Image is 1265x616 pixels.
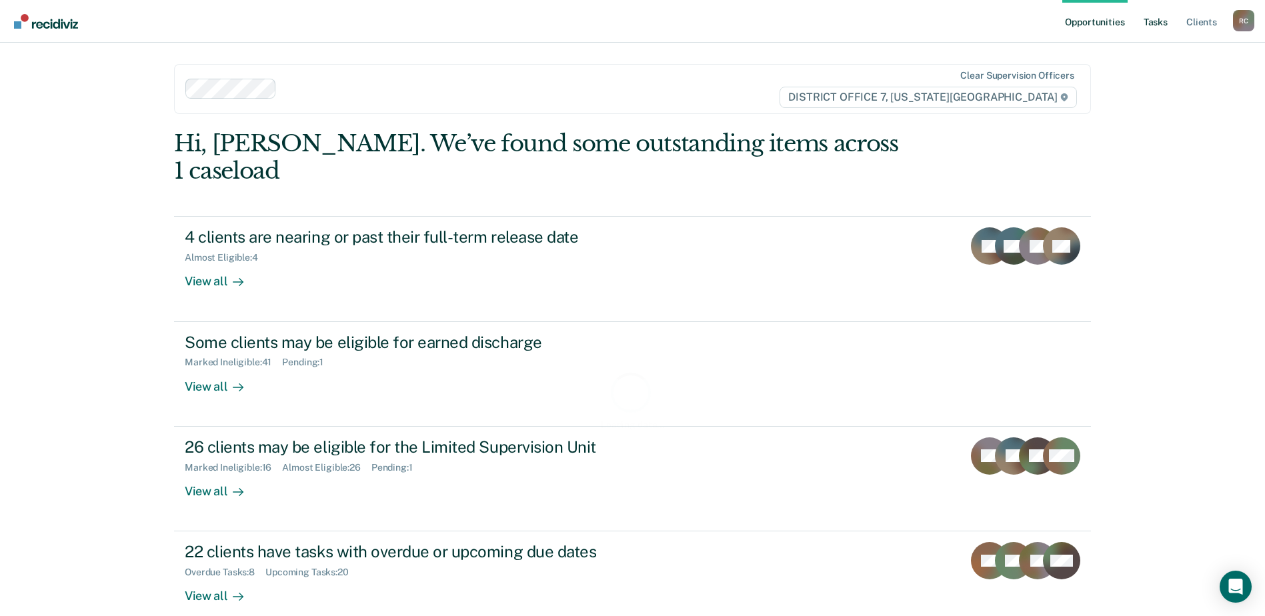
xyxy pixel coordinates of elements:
div: 22 clients have tasks with overdue or upcoming due dates [185,542,653,561]
div: Hi, [PERSON_NAME]. We’ve found some outstanding items across 1 caseload [174,130,908,185]
a: 26 clients may be eligible for the Limited Supervision UnitMarked Ineligible:16Almost Eligible:26... [174,427,1091,531]
div: View all [185,263,259,289]
div: 4 clients are nearing or past their full-term release date [185,227,653,247]
div: View all [185,473,259,499]
div: R C [1233,10,1254,31]
span: DISTRICT OFFICE 7, [US_STATE][GEOGRAPHIC_DATA] [780,87,1076,108]
div: Marked Ineligible : 41 [185,357,282,368]
div: Open Intercom Messenger [1220,571,1252,603]
a: 4 clients are nearing or past their full-term release dateAlmost Eligible:4View all [174,216,1091,321]
div: View all [185,578,259,604]
div: Upcoming Tasks : 20 [265,567,359,578]
div: Clear supervision officers [960,70,1074,81]
div: 26 clients may be eligible for the Limited Supervision Unit [185,437,653,457]
div: Overdue Tasks : 8 [185,567,265,578]
div: Marked Ineligible : 16 [185,462,282,473]
a: Some clients may be eligible for earned dischargeMarked Ineligible:41Pending:1View all [174,322,1091,427]
img: Recidiviz [14,14,78,29]
div: View all [185,368,259,394]
div: Pending : 1 [282,357,334,368]
div: Almost Eligible : 26 [282,462,371,473]
div: Some clients may be eligible for earned discharge [185,333,653,352]
div: Pending : 1 [371,462,423,473]
button: Profile dropdown button [1233,10,1254,31]
div: Almost Eligible : 4 [185,252,269,263]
